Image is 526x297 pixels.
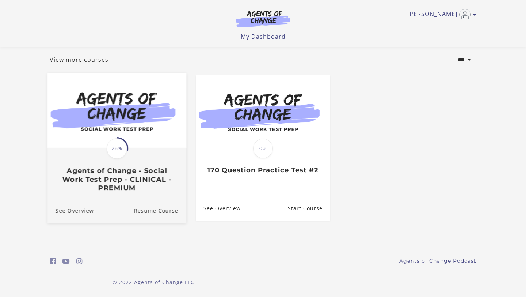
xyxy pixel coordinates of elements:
span: 0% [253,139,273,158]
h3: 170 Question Practice Test #2 [203,166,322,174]
h3: Agents of Change - Social Work Test Prep - CLINICAL - PREMIUM [56,167,178,192]
p: © 2022 Agents of Change LLC [50,278,257,286]
a: Toggle menu [407,9,473,20]
a: 170 Question Practice Test #2: Resume Course [288,197,330,221]
a: 170 Question Practice Test #2: See Overview [196,197,241,221]
a: My Dashboard [241,33,286,41]
a: View more courses [50,55,108,64]
a: https://www.facebook.com/groups/aswbtestprep (Open in a new window) [50,256,56,267]
a: https://www.youtube.com/c/AgentsofChangeTestPrepbyMeaganMitchell (Open in a new window) [62,256,70,267]
i: https://www.facebook.com/groups/aswbtestprep (Open in a new window) [50,258,56,265]
i: https://www.instagram.com/agentsofchangeprep/ (Open in a new window) [76,258,83,265]
a: Agents of Change Podcast [399,257,476,265]
i: https://www.youtube.com/c/AgentsofChangeTestPrepbyMeaganMitchell (Open in a new window) [62,258,70,265]
img: Agents of Change Logo [228,10,298,27]
a: Agents of Change - Social Work Test Prep - CLINICAL - PREMIUM: See Overview [47,198,94,223]
a: Agents of Change - Social Work Test Prep - CLINICAL - PREMIUM: Resume Course [134,198,186,223]
span: 28% [107,138,127,159]
a: https://www.instagram.com/agentsofchangeprep/ (Open in a new window) [76,256,83,267]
